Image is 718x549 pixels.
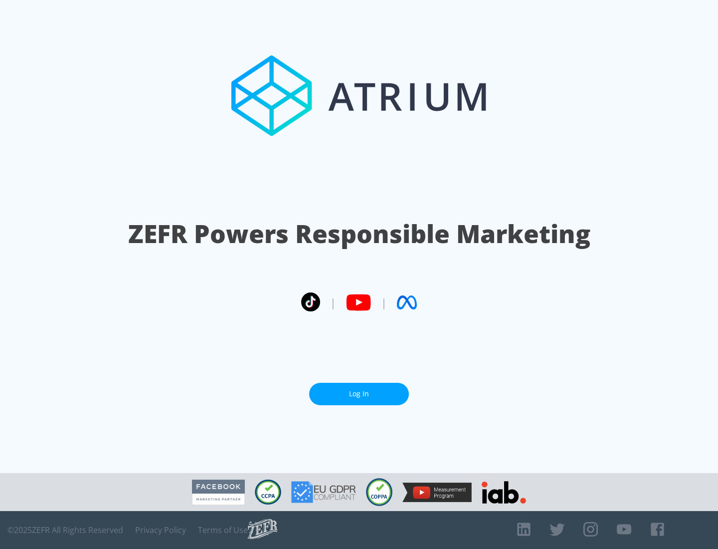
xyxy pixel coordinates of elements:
img: COPPA Compliant [366,478,392,506]
span: | [381,295,387,310]
img: CCPA Compliant [255,480,281,505]
img: GDPR Compliant [291,481,356,503]
span: | [330,295,336,310]
img: IAB [482,481,526,504]
h1: ZEFR Powers Responsible Marketing [128,217,590,251]
span: © 2025 ZEFR All Rights Reserved [7,525,123,535]
img: Facebook Marketing Partner [192,480,245,505]
a: Terms of Use [198,525,248,535]
img: YouTube Measurement Program [402,483,472,502]
a: Privacy Policy [135,525,186,535]
a: Log In [309,383,409,405]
